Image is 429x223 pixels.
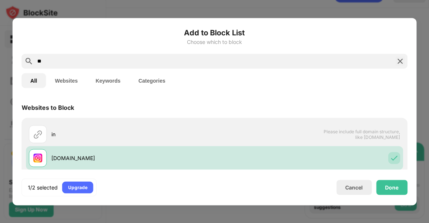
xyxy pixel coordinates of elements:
[22,27,408,38] h6: Add to Block List
[46,73,86,88] button: Websites
[68,184,88,191] div: Upgrade
[395,57,404,66] img: search-close
[385,184,398,190] div: Done
[22,39,408,45] div: Choose which to block
[34,130,42,138] img: url.svg
[51,130,214,138] div: in
[323,128,400,140] span: Please include full domain structure, like [DOMAIN_NAME]
[345,184,363,191] div: Cancel
[28,184,58,191] div: 1/2 selected
[25,57,34,66] img: search.svg
[87,73,130,88] button: Keywords
[51,154,214,162] div: [DOMAIN_NAME]
[22,103,74,111] div: Websites to Block
[34,153,42,162] img: favicons
[22,73,46,88] button: All
[130,73,174,88] button: Categories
